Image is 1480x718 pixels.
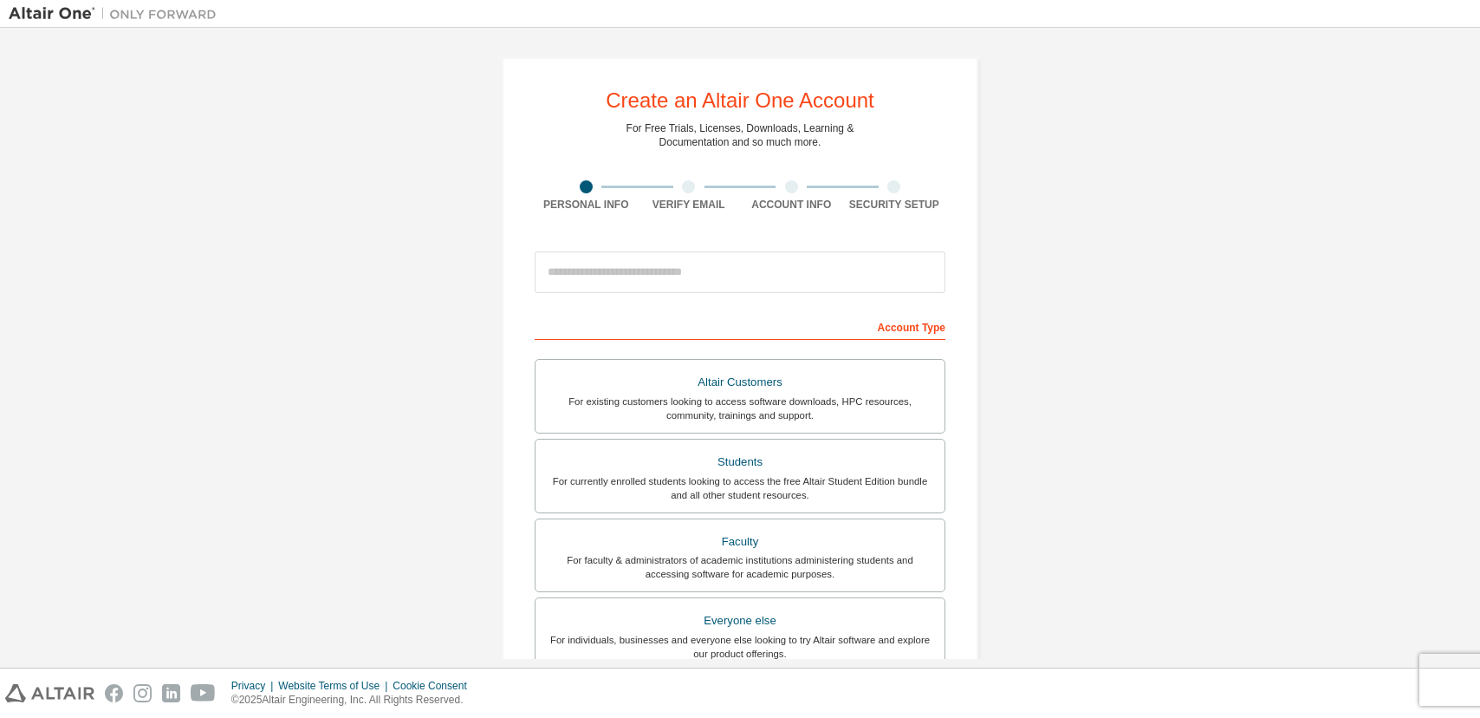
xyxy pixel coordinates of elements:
div: For individuals, businesses and everyone else looking to try Altair software and explore our prod... [546,633,934,661]
div: Account Info [740,198,843,212]
div: Everyone else [546,609,934,633]
div: Security Setup [843,198,946,212]
img: Altair One [9,5,225,23]
div: Students [546,450,934,474]
div: For Free Trials, Licenses, Downloads, Learning & Documentation and so much more. [626,121,854,149]
img: instagram.svg [133,684,152,702]
div: For currently enrolled students looking to access the free Altair Student Edition bundle and all ... [546,474,934,502]
img: facebook.svg [105,684,123,702]
div: Personal Info [535,198,638,212]
div: Create an Altair One Account [606,90,874,111]
div: Privacy [231,679,278,693]
div: Faculty [546,530,934,554]
img: youtube.svg [191,684,216,702]
div: For existing customers looking to access software downloads, HPC resources, community, trainings ... [546,395,934,422]
img: altair_logo.svg [5,684,94,702]
div: Cookie Consent [393,679,477,693]
div: Verify Email [638,198,741,212]
div: Altair Customers [546,370,934,395]
img: linkedin.svg [162,684,180,702]
div: For faculty & administrators of academic institutions administering students and accessing softwa... [546,553,934,581]
div: Account Type [535,312,945,340]
p: © 2025 Altair Engineering, Inc. All Rights Reserved. [231,693,477,708]
div: Website Terms of Use [278,679,393,693]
